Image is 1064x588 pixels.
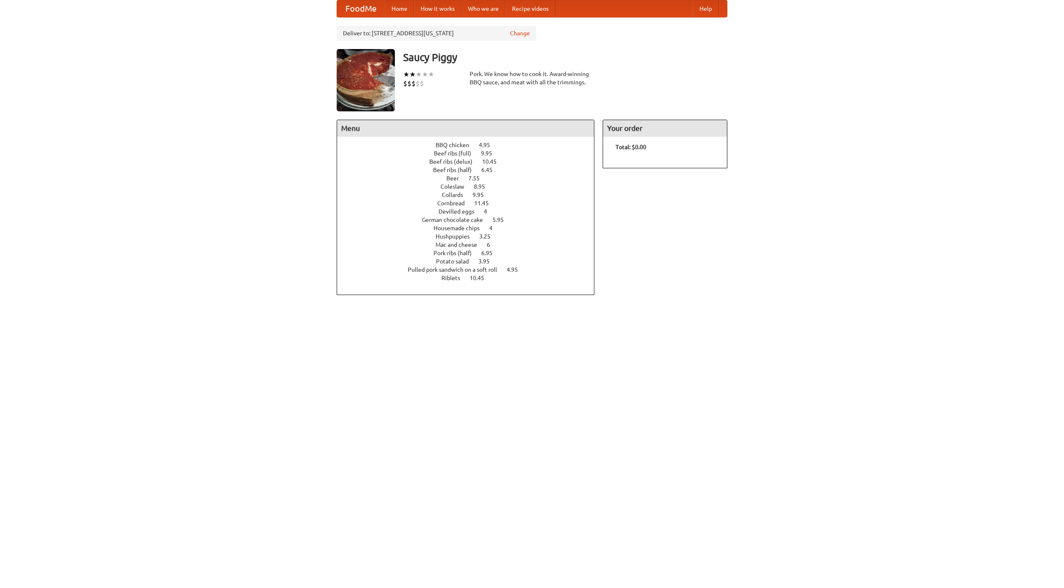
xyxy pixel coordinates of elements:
li: ★ [428,70,434,79]
span: 6.95 [481,250,501,256]
a: Beef ribs (half) 6.45 [433,167,508,173]
li: $ [403,79,407,88]
span: 4 [484,208,495,215]
span: 4.95 [507,266,526,273]
span: 10.45 [482,158,505,165]
div: Pork. We know how to cook it. Award-winning BBQ sauce, and meat with all the trimmings. [470,70,594,86]
a: Coleslaw 8.95 [441,183,500,190]
span: 9.95 [481,150,500,157]
span: 11.45 [474,200,497,207]
a: Who we are [461,0,505,17]
li: $ [420,79,424,88]
a: Beef ribs (full) 9.95 [434,150,507,157]
li: $ [407,79,411,88]
li: ★ [416,70,422,79]
a: Beer 7.55 [446,175,495,182]
span: Coleslaw [441,183,473,190]
a: Pulled pork sandwich on a soft roll 4.95 [408,266,533,273]
li: ★ [422,70,428,79]
span: Cornbread [437,200,473,207]
span: 6 [487,241,498,248]
a: Home [385,0,414,17]
span: Pulled pork sandwich on a soft roll [408,266,505,273]
li: ★ [409,70,416,79]
span: Beef ribs (half) [433,167,480,173]
a: Pork ribs (half) 6.95 [433,250,508,256]
a: Devilled eggs 4 [438,208,502,215]
img: angular.jpg [337,49,395,111]
span: Pork ribs (half) [433,250,480,256]
span: Beer [446,175,467,182]
a: Cornbread 11.45 [437,200,504,207]
b: Total: $0.00 [616,144,646,150]
span: Potato salad [436,258,477,265]
span: Riblets [441,275,468,281]
a: Change [510,29,530,37]
a: Riblets 10.45 [441,275,500,281]
span: 4 [489,225,501,231]
span: Collards [442,192,471,198]
span: Beef ribs (full) [434,150,480,157]
li: $ [416,79,420,88]
span: 6.45 [481,167,501,173]
span: German chocolate cake [422,217,491,223]
span: Mac and cheese [436,241,485,248]
a: FoodMe [337,0,385,17]
a: BBQ chicken 4.95 [436,142,505,148]
a: German chocolate cake 5.95 [422,217,519,223]
a: Help [693,0,719,17]
a: Recipe videos [505,0,555,17]
span: 10.45 [470,275,493,281]
h4: Your order [603,120,727,137]
h4: Menu [337,120,594,137]
a: Hushpuppies 3.25 [436,233,506,240]
li: ★ [403,70,409,79]
span: 5.95 [493,217,512,223]
li: $ [411,79,416,88]
span: 4.95 [479,142,498,148]
a: Beef ribs (delux) 10.45 [429,158,512,165]
span: 7.55 [468,175,488,182]
span: BBQ chicken [436,142,478,148]
span: Devilled eggs [438,208,483,215]
span: 3.25 [479,233,499,240]
a: Collards 9.95 [442,192,499,198]
span: 9.95 [473,192,492,198]
span: Beef ribs (delux) [429,158,481,165]
span: 3.95 [478,258,498,265]
a: Potato salad 3.95 [436,258,505,265]
div: Deliver to: [STREET_ADDRESS][US_STATE] [337,26,536,41]
span: 8.95 [474,183,493,190]
span: Hushpuppies [436,233,478,240]
h3: Saucy Piggy [403,49,727,66]
span: Housemade chips [433,225,488,231]
a: How it works [414,0,461,17]
a: Housemade chips 4 [433,225,508,231]
a: Mac and cheese 6 [436,241,505,248]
